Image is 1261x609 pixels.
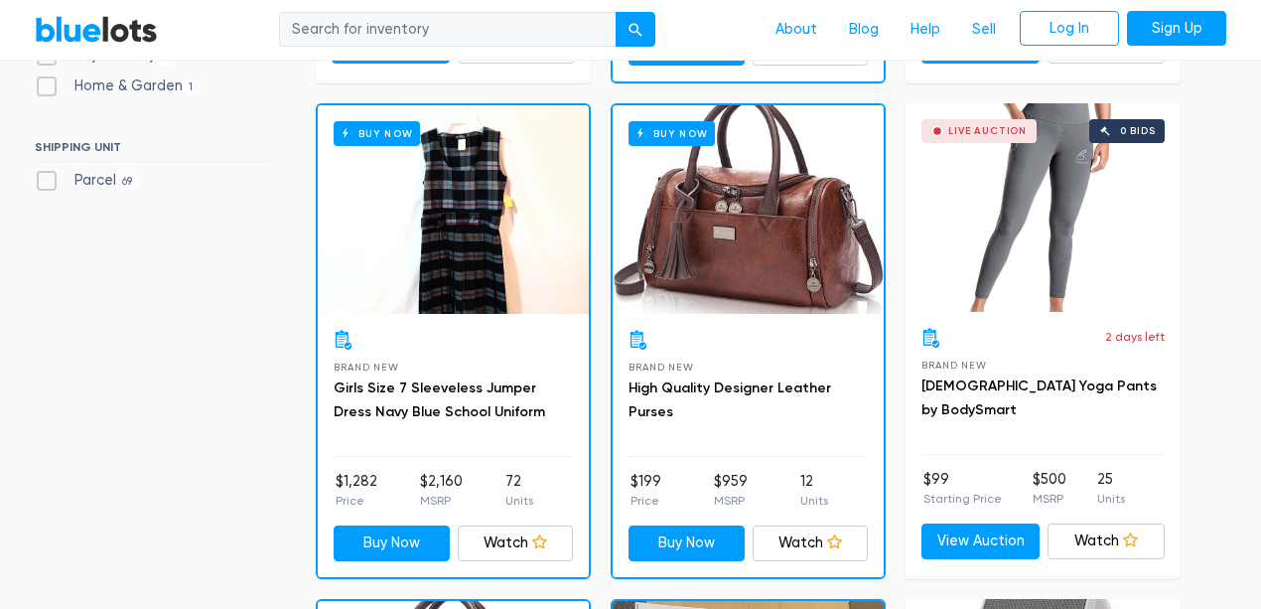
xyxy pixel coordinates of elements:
input: Search for inventory [279,12,617,48]
h6: Buy Now [334,121,420,146]
a: Sell [956,11,1012,49]
a: Buy Now [629,526,745,561]
a: View Auction [921,524,1040,559]
div: 0 bids [1120,126,1156,136]
a: BlueLots [35,15,158,44]
p: 2 days left [1105,328,1165,346]
li: 72 [505,471,533,511]
a: Watch [753,526,869,561]
a: Buy Now [334,526,450,561]
li: $959 [714,471,748,511]
a: Sign Up [1127,11,1226,47]
span: Brand New [921,360,986,371]
li: $1,282 [336,471,377,511]
a: Help [895,11,956,49]
a: Live Auction 0 bids [906,103,1181,312]
label: Home & Garden [35,76,200,97]
a: About [760,11,833,49]
p: Starting Price [923,490,1002,508]
a: [DEMOGRAPHIC_DATA] Yoga Pants by BodySmart [921,378,1157,418]
span: Brand New [629,362,693,373]
p: Price [630,492,661,510]
span: Brand New [334,362,398,373]
p: MSRP [1033,490,1066,508]
h6: Buy Now [629,121,715,146]
li: $199 [630,471,661,511]
p: MSRP [420,492,463,510]
label: Parcel [35,170,139,192]
p: Units [505,492,533,510]
a: High Quality Designer Leather Purses [629,380,831,420]
span: 69 [116,174,139,190]
div: Live Auction [948,126,1027,136]
p: Price [336,492,377,510]
p: Units [800,492,828,510]
span: 1 [183,79,200,95]
li: $500 [1033,469,1066,509]
li: $2,160 [420,471,463,511]
p: Units [1097,490,1125,508]
a: Blog [833,11,895,49]
a: Buy Now [318,105,589,314]
a: Girls Size 7 Sleeveless Jumper Dress Navy Blue School Uniform [334,380,545,420]
h6: SHIPPING UNIT [35,140,272,162]
li: 25 [1097,469,1125,509]
li: $99 [923,469,1002,509]
a: Buy Now [613,105,884,314]
a: Watch [458,526,574,561]
p: MSRP [714,492,748,510]
li: 12 [800,471,828,511]
a: Log In [1020,11,1119,47]
a: Watch [1048,524,1166,559]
